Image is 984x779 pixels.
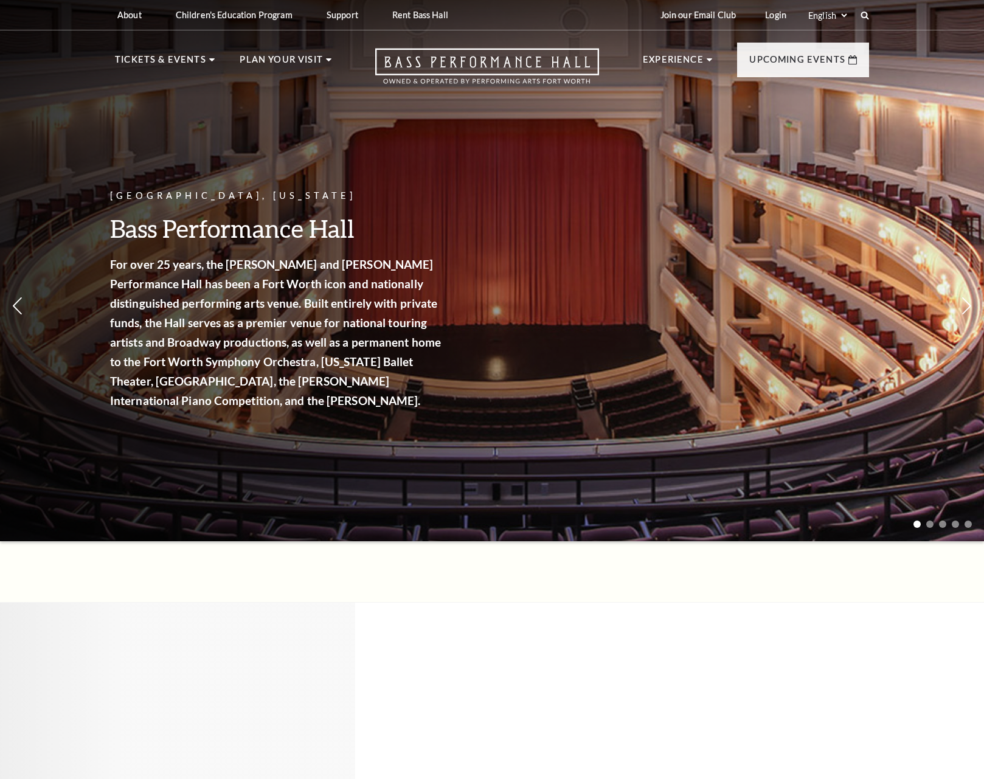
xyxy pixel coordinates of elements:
p: Children's Education Program [176,10,293,20]
p: Rent Bass Hall [392,10,448,20]
p: Upcoming Events [749,52,845,74]
p: Tickets & Events [115,52,206,74]
p: [GEOGRAPHIC_DATA], [US_STATE] [110,189,445,204]
p: About [117,10,142,20]
h3: Bass Performance Hall [110,213,445,244]
select: Select: [806,10,849,21]
p: Plan Your Visit [240,52,323,74]
strong: For over 25 years, the [PERSON_NAME] and [PERSON_NAME] Performance Hall has been a Fort Worth ico... [110,257,441,407]
p: Support [327,10,358,20]
p: Experience [643,52,704,74]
